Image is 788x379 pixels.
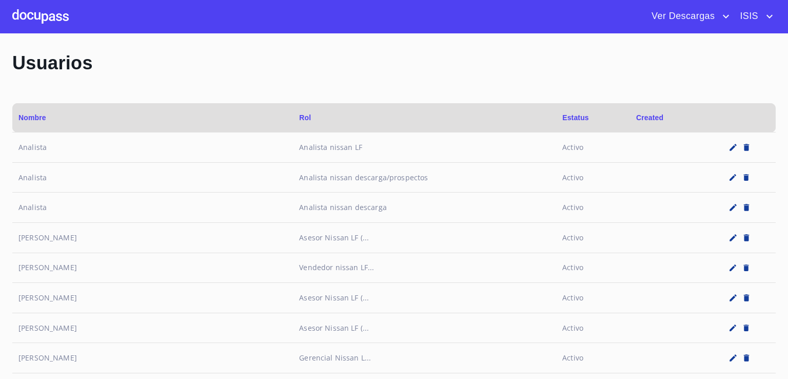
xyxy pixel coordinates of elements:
button: account of current user [644,8,732,25]
td: [PERSON_NAME] [12,313,293,343]
td: Asesor Nissan LF (... [293,313,556,343]
td: Activo [556,132,630,163]
td: Activo [556,283,630,313]
td: [PERSON_NAME] [12,283,293,313]
td: Analista [12,132,293,163]
td: [PERSON_NAME] [12,253,293,283]
td: Activo [556,223,630,253]
td: Gerencial Nissan L... [293,343,556,373]
th: Estatus [556,103,630,132]
p: Usuarios [12,49,776,78]
th: Created [630,103,704,132]
span: ISIS [732,8,763,25]
td: Activo [556,162,630,193]
span: Ver Descargas [644,8,720,25]
td: Activo [556,313,630,343]
td: Activo [556,343,630,373]
td: Analista nissan descarga/prospectos [293,162,556,193]
th: Rol [293,103,556,132]
td: Analista nissan LF [293,132,556,163]
td: Activo [556,193,630,223]
button: account of current user [732,8,776,25]
td: Analista nissan descarga [293,193,556,223]
td: Analista [12,193,293,223]
td: Analista [12,162,293,193]
td: Activo [556,253,630,283]
td: Asesor Nissan LF (... [293,283,556,313]
td: Asesor Nissan LF (... [293,223,556,253]
td: Vendedor nissan LF... [293,253,556,283]
td: [PERSON_NAME] [12,223,293,253]
td: [PERSON_NAME] [12,343,293,373]
th: Nombre [12,103,293,132]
